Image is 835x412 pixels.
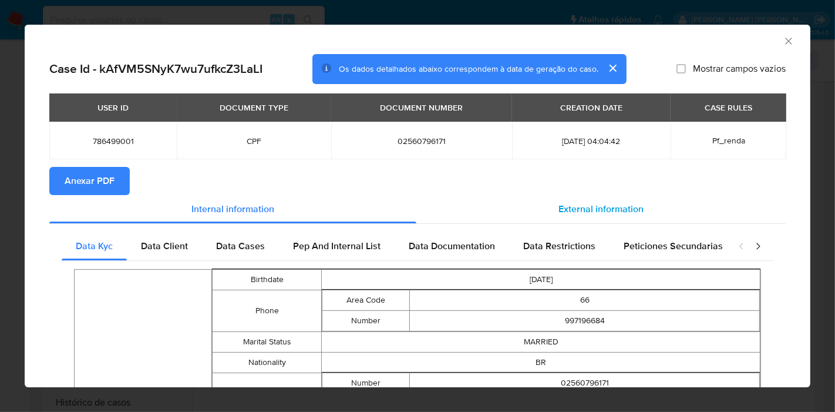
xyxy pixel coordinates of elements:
td: [DATE] [322,269,760,290]
span: Data Kyc [76,239,113,253]
span: [DATE] 04:04:42 [526,136,657,146]
span: Os dados detalhados abaixo correspondem à data de geração do caso. [339,63,598,75]
span: 786499001 [63,136,163,146]
span: Peticiones Secundarias [624,239,723,253]
div: USER ID [90,98,136,118]
div: DOCUMENT NUMBER [373,98,470,118]
span: Anexar PDF [65,168,115,194]
div: Detailed internal info [62,232,726,260]
td: BR [322,352,760,373]
td: Birthdate [212,269,322,290]
input: Mostrar campos vazios [676,64,686,73]
td: Number [322,373,410,393]
h2: Case Id - kAfVM5SNyK7wu7ufkcZ3LaLI [49,61,262,76]
button: Fechar a janela [783,35,793,46]
div: CREATION DATE [553,98,629,118]
span: Data Restrictions [523,239,595,253]
span: 02560796171 [345,136,497,146]
div: CASE RULES [698,98,759,118]
span: Mostrar campos vazios [693,63,786,75]
td: Nationality [212,352,322,373]
span: External information [558,202,644,216]
div: DOCUMENT TYPE [213,98,295,118]
td: Area Code [322,290,410,310]
td: Phone [212,290,322,331]
span: Internal information [191,202,274,216]
td: MARRIED [322,331,760,352]
td: Marital Status [212,331,322,352]
button: cerrar [598,54,627,82]
button: Anexar PDF [49,167,130,195]
td: 66 [410,290,760,310]
span: Data Documentation [409,239,495,253]
span: Pep And Internal List [293,239,381,253]
span: CPF [191,136,317,146]
span: Data Client [141,239,188,253]
span: Pf_renda [712,135,745,146]
div: Detailed info [49,195,786,223]
td: 02560796171 [410,373,760,393]
td: 997196684 [410,310,760,331]
span: Data Cases [216,239,265,253]
td: Number [322,310,410,331]
div: closure-recommendation-modal [25,25,810,387]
